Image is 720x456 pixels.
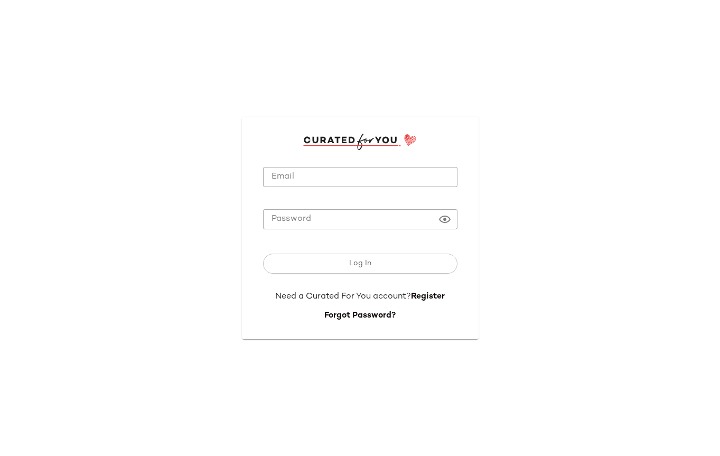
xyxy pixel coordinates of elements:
a: Forgot Password? [324,311,396,320]
button: Log In [263,254,457,274]
span: Log In [349,259,371,268]
img: cfy_login_logo.DGdB1djN.svg [303,134,417,150]
a: Register [411,292,445,301]
span: Need a Curated For You account? [275,292,411,301]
